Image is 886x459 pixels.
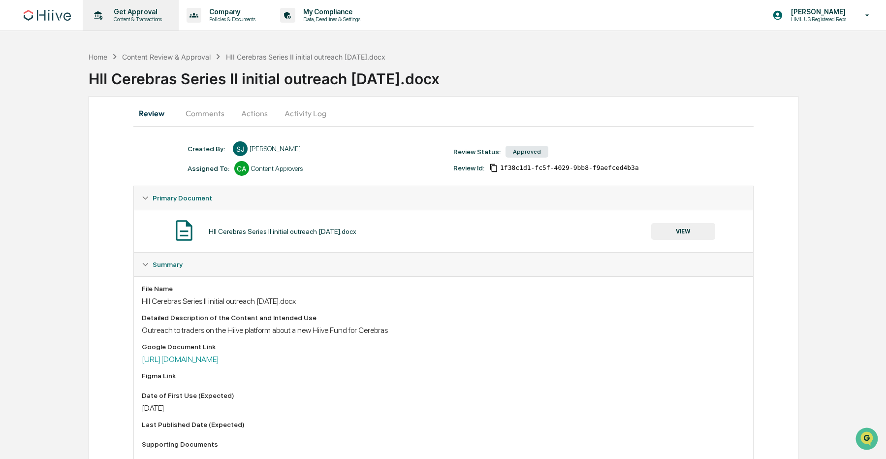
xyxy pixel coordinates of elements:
[106,8,167,16] p: Get Approval
[133,101,178,125] button: Review
[142,403,745,413] div: [DATE]
[142,372,745,380] div: Figma Link
[142,392,745,399] div: Date of First Use (Expected)
[226,53,385,61] div: HII Cerebras Series II initial outreach [DATE].docx
[142,440,745,448] div: Supporting Documents
[71,125,79,133] div: 🗄️
[33,85,125,93] div: We're available if you need us!
[500,164,639,172] span: 1f38c1d1-fc5f-4029-9bb8-f9aefced4b3a
[453,164,484,172] div: Review Id:
[178,101,232,125] button: Comments
[67,120,126,138] a: 🗄️Attestations
[98,167,119,174] span: Pylon
[783,16,851,23] p: HML US Registered Reps
[10,144,18,152] div: 🔎
[133,101,754,125] div: secondary tabs example
[122,53,211,61] div: Content Review & Approval
[142,285,745,293] div: File Name
[153,261,183,268] span: Summary
[81,124,122,134] span: Attestations
[295,8,365,16] p: My Compliance
[201,8,260,16] p: Company
[89,62,886,88] div: HII Cerebras Series II initial outreach [DATE].docx
[69,166,119,174] a: Powered byPylon
[234,161,249,176] div: CA
[251,164,303,172] div: Content Approvers
[134,253,753,276] div: Summary
[651,223,715,240] button: VIEW
[277,101,334,125] button: Activity Log
[783,8,851,16] p: [PERSON_NAME]
[33,75,161,85] div: Start new chat
[10,125,18,133] div: 🖐️
[854,426,881,453] iframe: Open customer support
[142,355,219,364] a: [URL][DOMAIN_NAME]
[188,164,229,172] div: Assigned To:
[250,145,301,153] div: [PERSON_NAME]
[233,141,248,156] div: SJ
[106,16,167,23] p: Content & Transactions
[6,120,67,138] a: 🖐️Preclearance
[172,218,196,243] img: Document Icon
[20,143,62,153] span: Data Lookup
[142,343,745,351] div: Google Document Link
[20,124,63,134] span: Preclearance
[24,10,71,21] img: logo
[295,16,365,23] p: Data, Deadlines & Settings
[89,53,107,61] div: Home
[209,228,356,235] div: HII Cerebras Series II initial outreach [DATE].docx
[142,326,745,335] div: Outreach to traders on the Hiive platform about a new Hiive Fund for Cerebras
[142,421,745,428] div: Last Published Date (Expected)
[201,16,260,23] p: Policies & Documents
[232,101,277,125] button: Actions
[134,210,753,252] div: Primary Document
[153,194,212,202] span: Primary Document
[10,21,179,36] p: How can we help?
[142,314,745,322] div: Detailed Description of the Content and Intended Use
[6,139,66,157] a: 🔎Data Lookup
[10,75,28,93] img: 1746055101610-c473b297-6a78-478c-a979-82029cc54cd1
[506,146,548,158] div: Approved
[142,296,745,306] div: HII Cerebras Series II initial outreach [DATE].docx
[188,145,228,153] div: Created By: ‎ ‎
[453,148,501,156] div: Review Status:
[134,186,753,210] div: Primary Document
[167,78,179,90] button: Start new chat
